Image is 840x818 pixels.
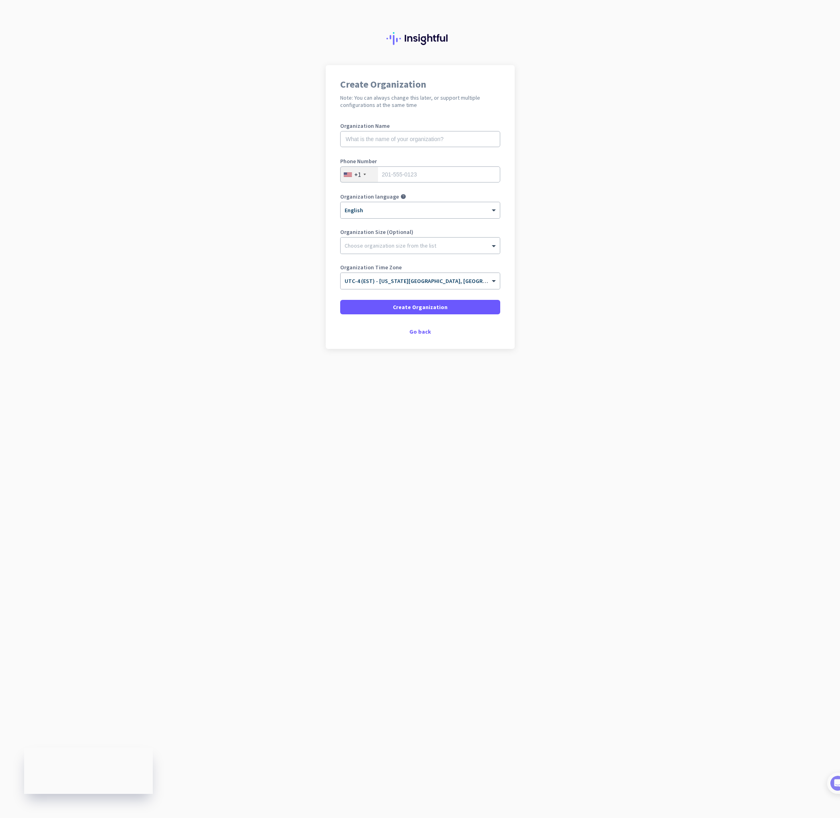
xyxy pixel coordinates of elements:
[340,264,500,270] label: Organization Time Zone
[340,194,399,199] label: Organization language
[400,194,406,199] i: help
[340,158,500,164] label: Phone Number
[340,229,500,235] label: Organization Size (Optional)
[393,303,448,311] span: Create Organization
[340,94,500,109] h2: Note: You can always change this later, or support multiple configurations at the same time
[340,123,500,129] label: Organization Name
[340,329,500,334] div: Go back
[386,32,454,45] img: Insightful
[24,748,153,794] iframe: Insightful Status
[340,80,500,89] h1: Create Organization
[340,166,500,182] input: 201-555-0123
[354,170,361,178] div: +1
[340,131,500,147] input: What is the name of your organization?
[340,300,500,314] button: Create Organization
